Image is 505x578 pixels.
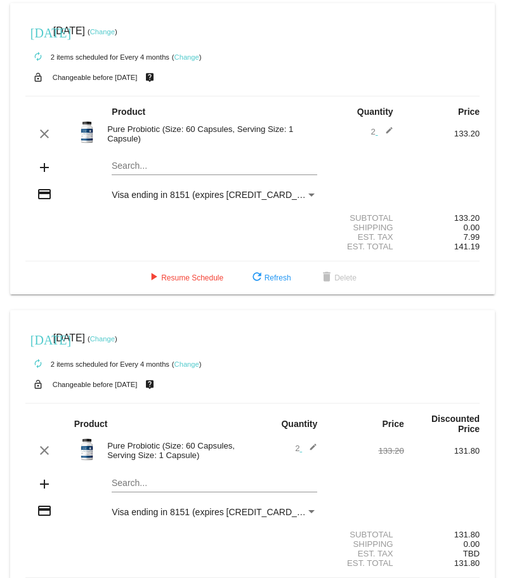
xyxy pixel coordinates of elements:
[30,69,46,86] mat-icon: lock_open
[328,213,403,223] div: Subtotal
[142,376,157,393] mat-icon: live_help
[25,360,169,368] small: 2 items scheduled for Every 4 months
[302,443,317,458] mat-icon: edit
[239,266,301,289] button: Refresh
[328,446,403,456] div: 133.20
[112,107,145,117] strong: Product
[378,126,393,141] mat-icon: edit
[404,129,480,138] div: 133.20
[328,242,403,251] div: Est. Total
[88,28,117,36] small: ( )
[383,419,404,429] strong: Price
[30,24,46,39] mat-icon: [DATE]
[319,270,334,286] mat-icon: delete
[357,107,393,117] strong: Quantity
[404,530,480,539] div: 131.80
[328,223,403,232] div: Shipping
[404,213,480,223] div: 133.20
[74,120,100,145] img: bodylogicmd-pure-probiotic-30-capsules.jpg
[112,478,317,489] input: Search...
[146,273,223,282] span: Resume Schedule
[37,443,52,458] mat-icon: clear
[174,360,199,368] a: Change
[90,28,115,36] a: Change
[328,558,403,568] div: Est. Total
[463,223,480,232] span: 0.00
[146,270,161,286] mat-icon: play_arrow
[328,530,403,539] div: Subtotal
[112,190,324,200] span: Visa ending in 8151 (expires [CREDIT_CARD_DATA])
[371,127,393,136] span: 2
[136,266,233,289] button: Resume Schedule
[30,376,46,393] mat-icon: lock_open
[37,160,52,175] mat-icon: add
[463,539,480,549] span: 0.00
[458,107,480,117] strong: Price
[404,446,480,456] div: 131.80
[112,507,324,517] span: Visa ending in 8151 (expires [CREDIT_CARD_DATA])
[112,161,317,171] input: Search...
[37,187,52,202] mat-icon: credit_card
[101,124,328,143] div: Pure Probiotic (Size: 60 Capsules, Serving Size: 1 Capsule)
[37,476,52,492] mat-icon: add
[172,53,202,61] small: ( )
[30,49,46,65] mat-icon: autorenew
[74,419,108,429] strong: Product
[37,126,52,141] mat-icon: clear
[463,232,480,242] span: 7.99
[25,53,169,61] small: 2 items scheduled for Every 4 months
[90,335,115,343] a: Change
[328,539,403,549] div: Shipping
[30,331,46,346] mat-icon: [DATE]
[53,74,138,81] small: Changeable before [DATE]
[74,437,100,463] img: bodylogicmd-pure-probiotic-30-capsules.jpg
[249,270,265,286] mat-icon: refresh
[295,443,317,453] span: 2
[88,335,117,343] small: ( )
[454,242,480,251] span: 141.19
[309,266,367,289] button: Delete
[249,273,291,282] span: Refresh
[172,360,202,368] small: ( )
[454,558,480,568] span: 131.80
[101,441,253,460] div: Pure Probiotic (Size: 60 Capsules, Serving Size: 1 Capsule)
[142,69,157,86] mat-icon: live_help
[319,273,357,282] span: Delete
[328,232,403,242] div: Est. Tax
[431,414,480,434] strong: Discounted Price
[112,190,317,200] mat-select: Payment Method
[463,549,480,558] span: TBD
[53,381,138,388] small: Changeable before [DATE]
[328,549,403,558] div: Est. Tax
[112,507,317,517] mat-select: Payment Method
[281,419,317,429] strong: Quantity
[174,53,199,61] a: Change
[37,503,52,518] mat-icon: credit_card
[30,357,46,372] mat-icon: autorenew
